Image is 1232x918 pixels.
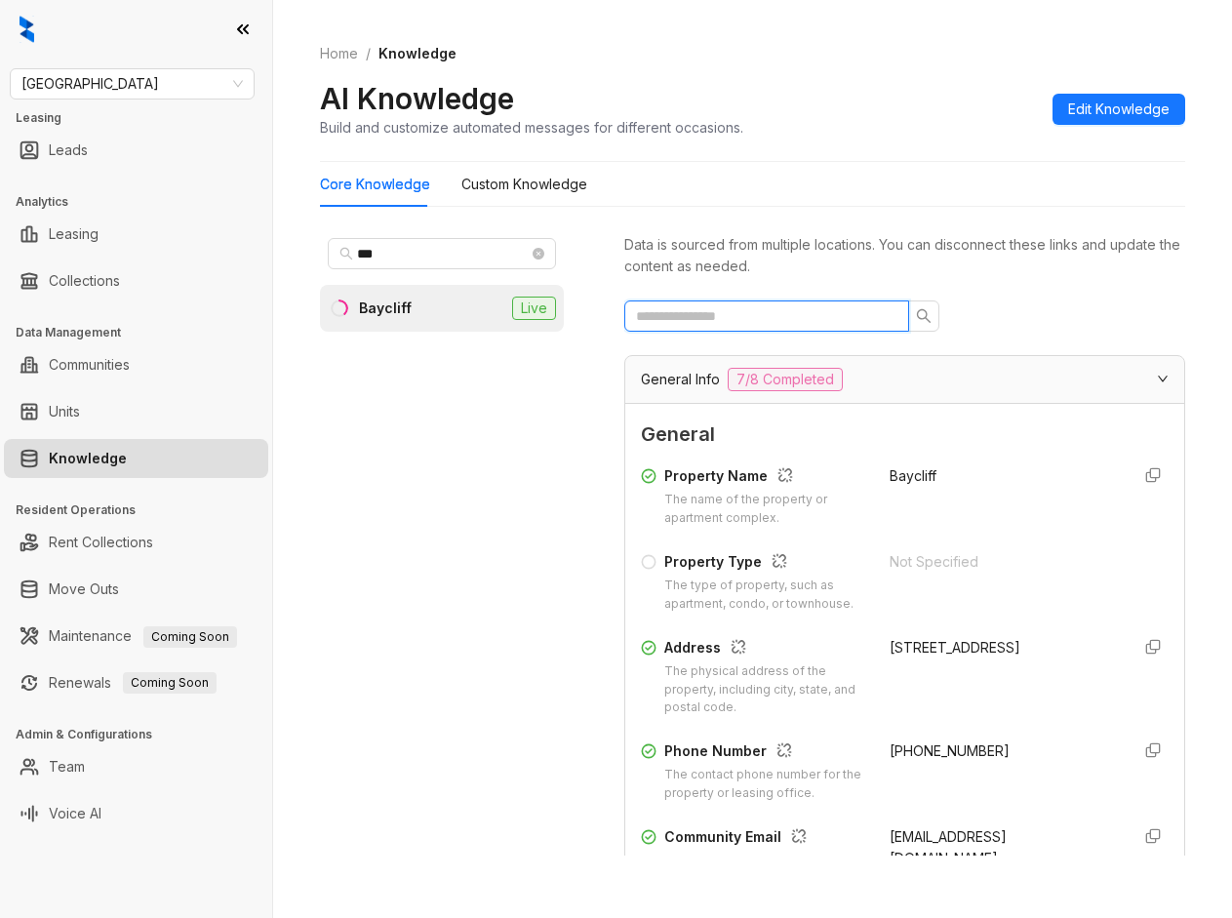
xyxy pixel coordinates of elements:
[143,626,237,648] span: Coming Soon
[4,392,268,431] li: Units
[4,345,268,384] li: Communities
[16,193,272,211] h3: Analytics
[664,465,866,491] div: Property Name
[320,174,430,195] div: Core Knowledge
[378,45,457,61] span: Knowledge
[4,570,268,609] li: Move Outs
[16,324,272,341] h3: Data Management
[664,637,866,662] div: Address
[49,794,101,833] a: Voice AI
[1068,99,1170,120] span: Edit Knowledge
[49,570,119,609] a: Move Outs
[339,247,353,260] span: search
[49,345,130,384] a: Communities
[4,794,268,833] li: Voice AI
[624,234,1185,277] div: Data is sourced from multiple locations. You can disconnect these links and update the content as...
[664,740,866,766] div: Phone Number
[641,419,1169,450] span: General
[359,298,412,319] div: Baycliff
[49,747,85,786] a: Team
[4,617,268,656] li: Maintenance
[49,663,217,702] a: RenewalsComing Soon
[890,828,1007,866] span: [EMAIL_ADDRESS][DOMAIN_NAME]
[49,261,120,300] a: Collections
[664,826,866,852] div: Community Email
[49,215,99,254] a: Leasing
[890,551,1115,573] div: Not Specified
[890,637,1115,659] div: [STREET_ADDRESS]
[49,439,127,478] a: Knowledge
[4,261,268,300] li: Collections
[4,663,268,702] li: Renewals
[641,369,720,390] span: General Info
[123,672,217,694] span: Coming Soon
[49,523,153,562] a: Rent Collections
[664,551,866,577] div: Property Type
[20,16,34,43] img: logo
[916,308,932,324] span: search
[664,662,866,718] div: The physical address of the property, including city, state, and postal code.
[890,742,1010,759] span: [PHONE_NUMBER]
[664,766,866,803] div: The contact phone number for the property or leasing office.
[4,523,268,562] li: Rent Collections
[890,467,936,484] span: Baycliff
[320,117,743,138] div: Build and customize automated messages for different occasions.
[533,248,544,259] span: close-circle
[728,368,843,391] span: 7/8 Completed
[316,43,362,64] a: Home
[625,356,1184,403] div: General Info7/8 Completed
[16,501,272,519] h3: Resident Operations
[1053,94,1185,125] button: Edit Knowledge
[366,43,371,64] li: /
[4,439,268,478] li: Knowledge
[1157,373,1169,384] span: expanded
[664,577,866,614] div: The type of property, such as apartment, condo, or townhouse.
[49,392,80,431] a: Units
[4,131,268,170] li: Leads
[664,852,866,889] div: The general email address for the property or community inquiries.
[320,80,514,117] h2: AI Knowledge
[16,109,272,127] h3: Leasing
[16,726,272,743] h3: Admin & Configurations
[512,297,556,320] span: Live
[4,215,268,254] li: Leasing
[4,747,268,786] li: Team
[461,174,587,195] div: Custom Knowledge
[49,131,88,170] a: Leads
[21,69,243,99] span: Fairfield
[664,491,866,528] div: The name of the property or apartment complex.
